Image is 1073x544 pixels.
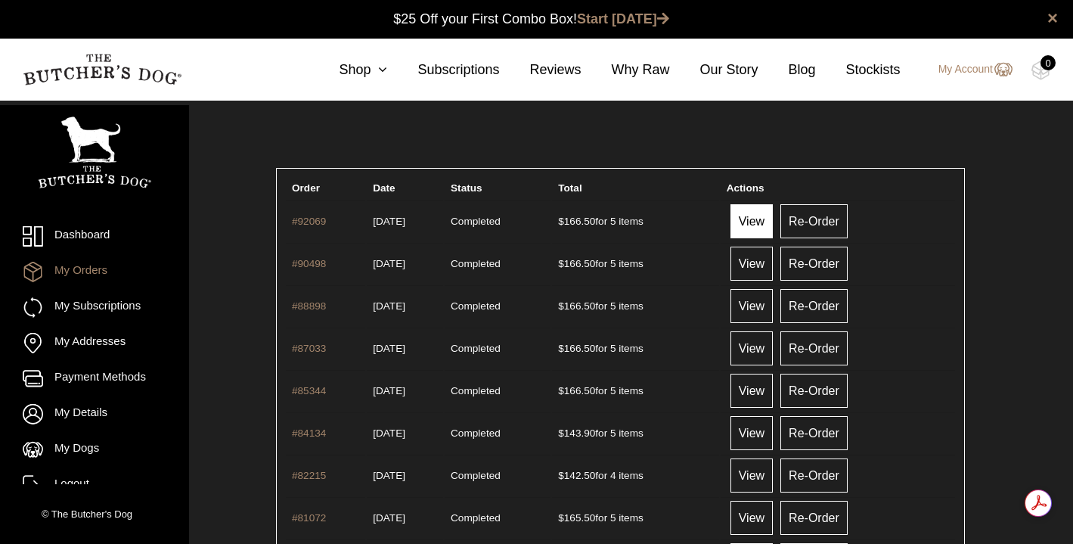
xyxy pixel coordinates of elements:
a: #92069 [292,216,326,227]
a: Subscriptions [387,60,499,80]
td: for 5 items [552,243,719,284]
td: Completed [445,328,550,368]
span: 143.90 [558,427,595,439]
a: Why Raw [581,60,670,80]
time: [DATE] [373,343,405,354]
a: My Account [923,61,1013,79]
time: [DATE] [373,216,405,227]
span: $ [558,385,564,396]
span: Date [373,182,395,194]
span: $ [558,470,564,481]
a: Dashboard [23,226,166,247]
a: Re-Order [780,247,848,281]
a: My Orders [23,262,166,282]
span: Total [558,182,581,194]
a: View [730,501,773,535]
span: 166.50 [558,385,595,396]
td: Completed [445,497,550,538]
td: for 5 items [552,285,719,326]
a: Shop [309,60,387,80]
td: Completed [445,243,550,284]
div: 0 [1040,55,1056,70]
span: $ [558,512,564,524]
a: #85344 [292,385,326,396]
span: Actions [727,182,764,194]
a: Our Story [670,60,758,80]
span: $ [558,216,564,227]
time: [DATE] [373,470,405,481]
img: TBD_Portrait_Logo_White.png [38,117,151,188]
a: Start [DATE] [577,11,669,26]
a: #84134 [292,427,326,439]
a: #87033 [292,343,326,354]
span: $ [558,300,564,312]
a: #81072 [292,512,326,524]
a: Re-Order [780,289,848,323]
a: Payment Methods [23,368,166,389]
img: TBD_Cart-Empty.png [1031,61,1050,80]
a: My Subscriptions [23,297,166,318]
a: My Details [23,404,166,424]
a: My Addresses [23,333,166,353]
td: for 5 items [552,370,719,411]
td: Completed [445,412,550,453]
time: [DATE] [373,258,405,269]
a: Re-Order [780,204,848,238]
time: [DATE] [373,300,405,312]
a: close [1047,9,1058,27]
span: 166.50 [558,343,595,354]
span: 166.50 [558,258,595,269]
span: 166.50 [558,300,595,312]
a: Re-Order [780,459,848,493]
span: Status [451,182,482,194]
td: for 5 items [552,412,719,453]
a: Stockists [816,60,901,80]
span: 165.50 [558,512,595,524]
td: for 5 items [552,497,719,538]
td: Completed [445,201,550,241]
a: View [730,459,773,493]
span: 142.50 [558,470,595,481]
a: View [730,247,773,281]
a: #82215 [292,470,326,481]
a: View [730,289,773,323]
a: View [730,416,773,450]
a: Re-Order [780,501,848,535]
a: #90498 [292,258,326,269]
a: Re-Order [780,416,848,450]
time: [DATE] [373,512,405,524]
a: View [730,204,773,238]
a: Reviews [499,60,581,80]
span: $ [558,427,564,439]
span: $ [558,258,564,269]
a: View [730,374,773,408]
time: [DATE] [373,385,405,396]
td: Completed [445,285,550,326]
a: Blog [758,60,816,80]
td: for 4 items [552,455,719,496]
a: Re-Order [780,331,848,365]
time: [DATE] [373,427,405,439]
td: Completed [445,455,550,496]
a: #88898 [292,300,326,312]
a: Re-Order [780,374,848,408]
span: $ [558,343,564,354]
td: for 5 items [552,328,719,368]
td: for 5 items [552,201,719,241]
span: Order [292,182,320,194]
span: 166.50 [558,216,595,227]
a: View [730,331,773,365]
a: Logout [23,475,166,496]
a: My Dogs [23,440,166,460]
td: Completed [445,370,550,411]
